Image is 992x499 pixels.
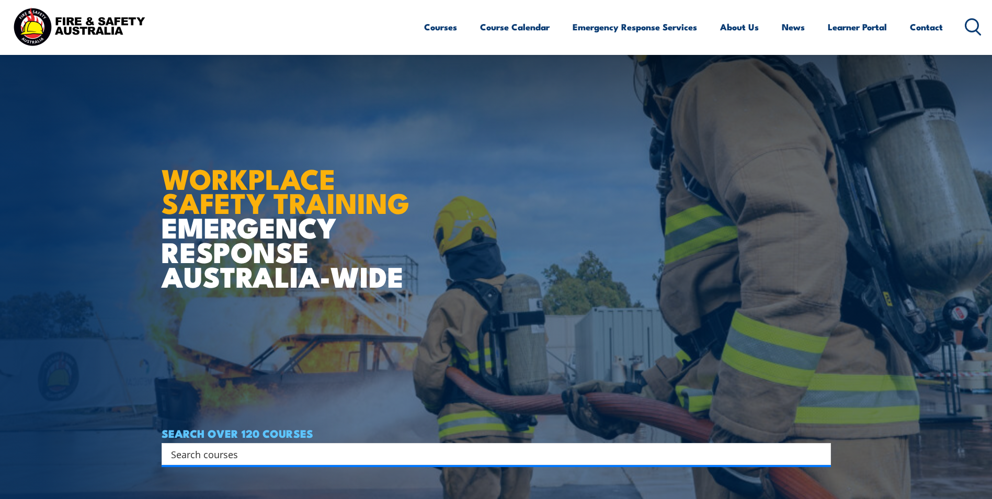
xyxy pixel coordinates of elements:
a: News [782,13,805,41]
h4: SEARCH OVER 120 COURSES [162,427,831,439]
a: Courses [424,13,457,41]
h1: EMERGENCY RESPONSE AUSTRALIA-WIDE [162,140,417,288]
a: Course Calendar [480,13,550,41]
a: Emergency Response Services [573,13,697,41]
strong: WORKPLACE SAFETY TRAINING [162,156,409,224]
a: About Us [720,13,759,41]
button: Search magnifier button [813,447,827,461]
a: Contact [910,13,943,41]
form: Search form [173,447,810,461]
a: Learner Portal [828,13,887,41]
input: Search input [171,446,808,462]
